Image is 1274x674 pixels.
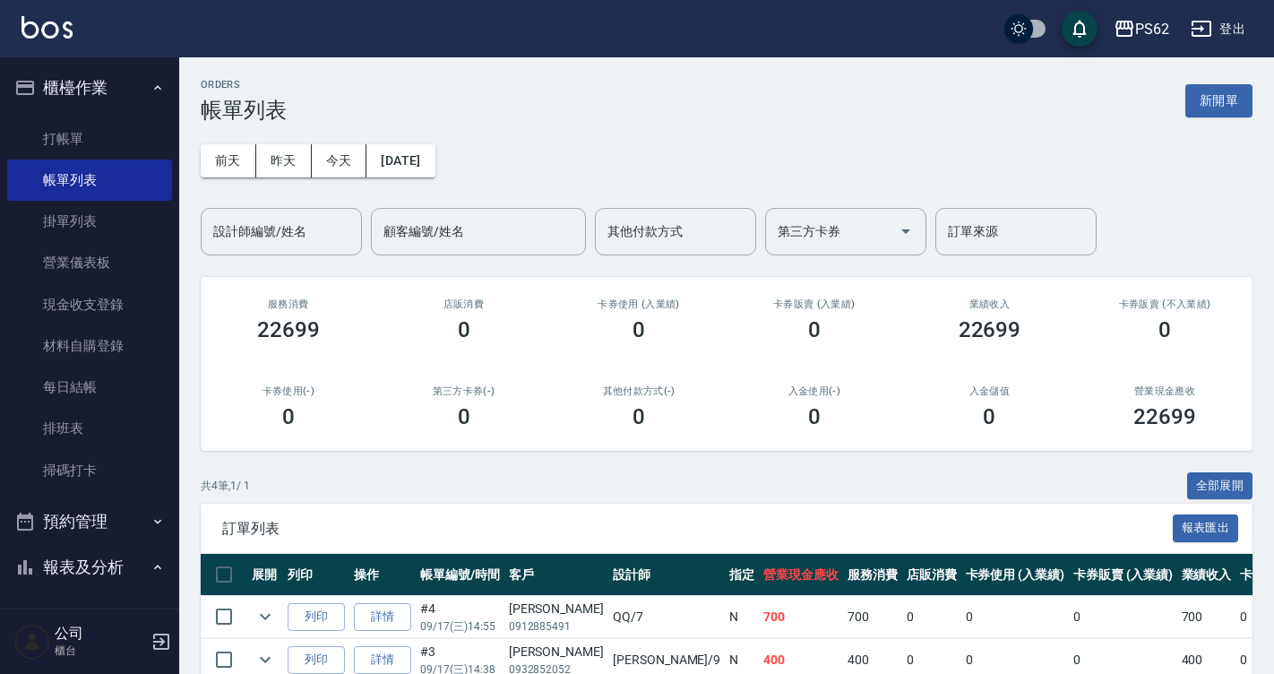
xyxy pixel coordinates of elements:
button: PS62 [1106,11,1176,48]
a: 報表目錄 [7,598,172,639]
button: 前天 [201,144,256,177]
button: Open [891,217,920,246]
td: 700 [1177,596,1236,638]
h3: 帳單列表 [201,98,287,123]
td: QQ /7 [608,596,725,638]
h2: 入金儲值 [924,385,1056,397]
h3: 0 [282,404,295,429]
h2: 營業現金應收 [1098,385,1231,397]
button: 全部展開 [1187,472,1253,500]
h2: ORDERS [201,79,287,91]
th: 業績收入 [1177,554,1236,596]
a: 營業儀表板 [7,242,172,283]
a: 帳單列表 [7,160,172,201]
a: 打帳單 [7,118,172,160]
a: 詳情 [354,646,411,674]
button: 列印 [288,646,345,674]
button: expand row [252,646,279,673]
img: Logo [22,16,73,39]
th: 店販消費 [902,554,961,596]
a: 報表匯出 [1173,519,1239,536]
th: 卡券使用 (入業績) [961,554,1070,596]
h2: 入金使用(-) [748,385,881,397]
a: 詳情 [354,603,411,631]
h5: 公司 [55,625,146,643]
div: [PERSON_NAME] [509,600,604,618]
h2: 其他付款方式(-) [572,385,705,397]
button: 櫃檯作業 [7,65,172,111]
p: 0912885491 [509,618,604,635]
a: 掛單列表 [7,201,172,242]
button: 登出 [1184,13,1252,46]
p: 櫃台 [55,643,146,659]
h2: 卡券使用 (入業績) [572,298,705,310]
h3: 0 [633,317,645,342]
div: PS62 [1135,18,1169,40]
a: 材料自購登錄 [7,325,172,367]
button: 新開單 [1185,84,1252,117]
h2: 卡券販賣 (入業績) [748,298,881,310]
span: 訂單列表 [222,520,1173,538]
th: 列印 [283,554,349,596]
a: 現金收支登錄 [7,284,172,325]
th: 營業現金應收 [759,554,843,596]
h2: 業績收入 [924,298,1056,310]
th: 服務消費 [843,554,902,596]
th: 設計師 [608,554,725,596]
th: 展開 [247,554,283,596]
h3: 22699 [1133,404,1196,429]
h2: 店販消費 [398,298,530,310]
button: save [1062,11,1098,47]
td: 0 [902,596,961,638]
th: 卡券販賣 (入業績) [1069,554,1177,596]
td: 700 [759,596,843,638]
button: 今天 [312,144,367,177]
h2: 第三方卡券(-) [398,385,530,397]
td: N [725,596,759,638]
button: 報表及分析 [7,544,172,591]
button: 預約管理 [7,498,172,545]
button: 昨天 [256,144,312,177]
th: 帳單編號/時間 [416,554,504,596]
a: 新開單 [1185,91,1252,108]
button: 列印 [288,603,345,631]
p: 09/17 (三) 14:55 [420,618,500,635]
h2: 卡券販賣 (不入業績) [1098,298,1231,310]
h3: 0 [458,404,470,429]
h3: 0 [808,317,821,342]
p: 共 4 筆, 1 / 1 [201,478,250,494]
h3: 22699 [959,317,1021,342]
button: [DATE] [366,144,435,177]
a: 每日結帳 [7,367,172,408]
td: 0 [961,596,1070,638]
h3: 0 [808,404,821,429]
div: [PERSON_NAME] [509,643,604,661]
h3: 22699 [257,317,320,342]
h3: 0 [983,404,995,429]
th: 操作 [349,554,416,596]
td: 700 [843,596,902,638]
h3: 0 [458,317,470,342]
h3: 0 [633,404,645,429]
th: 客戶 [504,554,608,596]
button: 報表匯出 [1173,514,1239,542]
button: expand row [252,603,279,630]
a: 掃碼打卡 [7,450,172,491]
a: 排班表 [7,408,172,449]
h3: 服務消費 [222,298,355,310]
td: 0 [1069,596,1177,638]
h2: 卡券使用(-) [222,385,355,397]
img: Person [14,624,50,660]
h3: 0 [1158,317,1171,342]
th: 指定 [725,554,759,596]
td: #4 [416,596,504,638]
